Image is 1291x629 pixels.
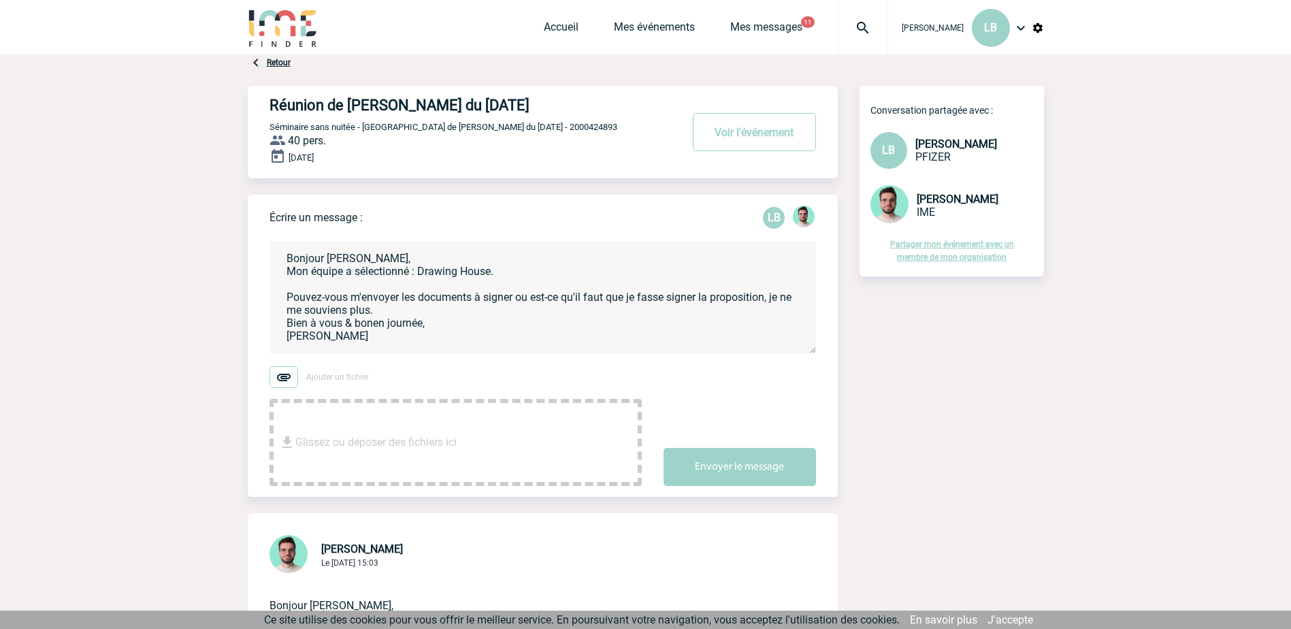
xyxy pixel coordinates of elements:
[763,207,785,229] p: LB
[288,134,326,147] span: 40 pers.
[870,185,909,223] img: 121547-2.png
[882,144,895,157] span: LB
[801,16,815,28] button: 11
[902,23,964,33] span: [PERSON_NAME]
[269,535,308,573] img: 121547-2.png
[915,150,951,163] span: PFIZER
[295,408,457,477] span: Glissez ou déposer des fichiers ici
[664,448,816,486] button: Envoyer le message
[269,97,640,114] h4: Réunion de [PERSON_NAME] du [DATE]
[917,193,998,206] span: [PERSON_NAME]
[321,543,403,555] span: [PERSON_NAME]
[267,58,291,67] a: Retour
[306,372,369,382] span: Ajouter un fichier
[763,207,785,229] div: Laurence BOUCHER
[793,206,815,227] img: 121547-2.png
[289,152,314,163] span: [DATE]
[730,20,802,39] a: Mes messages
[910,613,977,626] a: En savoir plus
[279,434,295,451] img: file_download.svg
[614,20,695,39] a: Mes événements
[987,613,1033,626] a: J'accepte
[915,138,997,150] span: [PERSON_NAME]
[264,613,900,626] span: Ce site utilise des cookies pour vous offrir le meilleur service. En poursuivant votre navigation...
[890,240,1014,262] a: Partager mon événement avec un membre de mon organisation
[984,21,997,34] span: LB
[917,206,935,219] span: IME
[793,206,815,230] div: Benjamin ROLAND
[321,558,378,568] span: Le [DATE] 15:03
[269,122,617,132] span: Séminaire sans nuitée - [GEOGRAPHIC_DATA] de [PERSON_NAME] du [DATE] - 2000424893
[693,113,816,151] button: Voir l'événement
[870,105,1044,116] p: Conversation partagée avec :
[269,211,363,224] p: Écrire un message :
[544,20,578,39] a: Accueil
[248,8,318,47] img: IME-Finder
